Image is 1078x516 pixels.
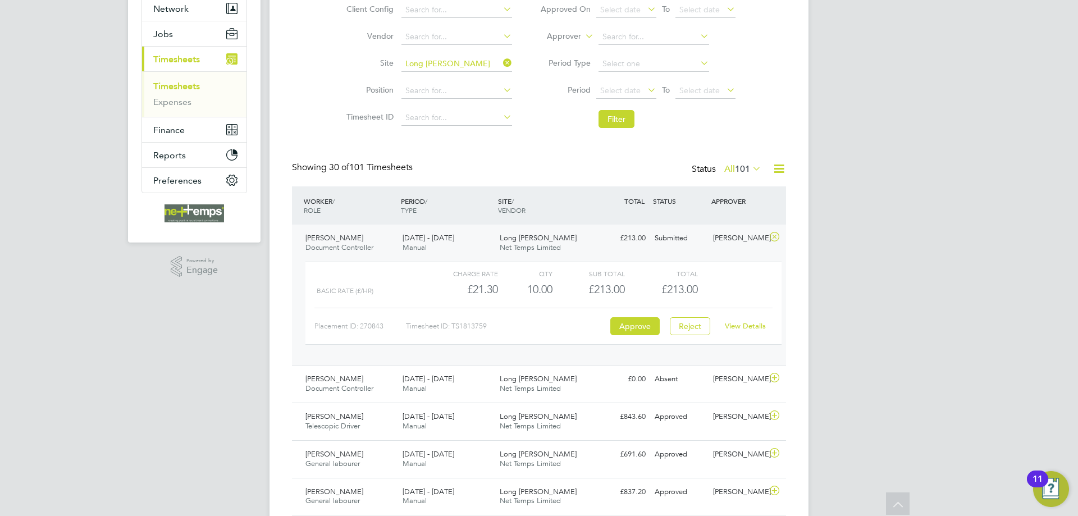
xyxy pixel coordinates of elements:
[495,191,592,220] div: SITE
[401,206,417,214] span: TYPE
[724,163,761,175] label: All
[625,267,697,280] div: Total
[305,383,373,393] span: Document Controller
[305,412,363,421] span: [PERSON_NAME]
[709,445,767,464] div: [PERSON_NAME]
[403,487,454,496] span: [DATE] - [DATE]
[498,280,552,299] div: 10.00
[624,197,645,206] span: TOTAL
[398,191,495,220] div: PERIOD
[343,4,394,14] label: Client Config
[1033,471,1069,507] button: Open Resource Center, 11 new notifications
[552,267,625,280] div: Sub Total
[153,29,173,39] span: Jobs
[650,191,709,211] div: STATUS
[406,317,607,335] div: Timesheet ID: TS1813759
[500,374,577,383] span: Long [PERSON_NAME]
[343,85,394,95] label: Position
[709,229,767,248] div: [PERSON_NAME]
[1033,479,1043,494] div: 11
[500,233,577,243] span: Long [PERSON_NAME]
[305,233,363,243] span: [PERSON_NAME]
[500,412,577,421] span: Long [PERSON_NAME]
[142,117,246,142] button: Finance
[403,374,454,383] span: [DATE] - [DATE]
[500,243,561,252] span: Net Temps Limited
[403,421,427,431] span: Manual
[540,58,591,68] label: Period Type
[403,412,454,421] span: [DATE] - [DATE]
[305,374,363,383] span: [PERSON_NAME]
[153,125,185,135] span: Finance
[592,483,650,501] div: £837.20
[425,197,427,206] span: /
[403,459,427,468] span: Manual
[186,256,218,266] span: Powered by
[679,85,720,95] span: Select date
[725,321,766,331] a: View Details
[426,280,498,299] div: £21.30
[500,449,577,459] span: Long [PERSON_NAME]
[165,204,224,222] img: net-temps-logo-retina.png
[592,370,650,389] div: £0.00
[142,168,246,193] button: Preferences
[650,483,709,501] div: Approved
[709,370,767,389] div: [PERSON_NAME]
[599,56,709,72] input: Select one
[142,47,246,71] button: Timesheets
[305,243,373,252] span: Document Controller
[305,421,360,431] span: Telescopic Driver
[403,243,427,252] span: Manual
[500,487,577,496] span: Long [PERSON_NAME]
[426,267,498,280] div: Charge rate
[403,233,454,243] span: [DATE] - [DATE]
[592,229,650,248] div: £213.00
[500,421,561,431] span: Net Temps Limited
[401,83,512,99] input: Search for...
[735,163,750,175] span: 101
[592,408,650,426] div: £843.60
[153,81,200,92] a: Timesheets
[670,317,710,335] button: Reject
[599,29,709,45] input: Search for...
[329,162,413,173] span: 101 Timesheets
[186,266,218,275] span: Engage
[305,459,360,468] span: General labourer
[498,206,526,214] span: VENDOR
[305,487,363,496] span: [PERSON_NAME]
[403,496,427,505] span: Manual
[314,317,406,335] div: Placement ID: 270843
[343,58,394,68] label: Site
[600,85,641,95] span: Select date
[661,282,698,296] span: £213.00
[153,175,202,186] span: Preferences
[401,2,512,18] input: Search for...
[317,287,373,295] span: Basic Rate (£/HR)
[650,408,709,426] div: Approved
[679,4,720,15] span: Select date
[403,449,454,459] span: [DATE] - [DATE]
[599,110,634,128] button: Filter
[403,383,427,393] span: Manual
[650,445,709,464] div: Approved
[692,162,764,177] div: Status
[500,459,561,468] span: Net Temps Limited
[659,2,673,16] span: To
[511,197,514,206] span: /
[498,267,552,280] div: QTY
[153,54,200,65] span: Timesheets
[401,56,512,72] input: Search for...
[659,83,673,97] span: To
[153,150,186,161] span: Reports
[153,3,189,14] span: Network
[610,317,660,335] button: Approve
[592,445,650,464] div: £691.60
[141,204,247,222] a: Go to home page
[709,483,767,501] div: [PERSON_NAME]
[171,256,218,277] a: Powered byEngage
[709,408,767,426] div: [PERSON_NAME]
[531,31,581,42] label: Approver
[600,4,641,15] span: Select date
[343,31,394,41] label: Vendor
[540,4,591,14] label: Approved On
